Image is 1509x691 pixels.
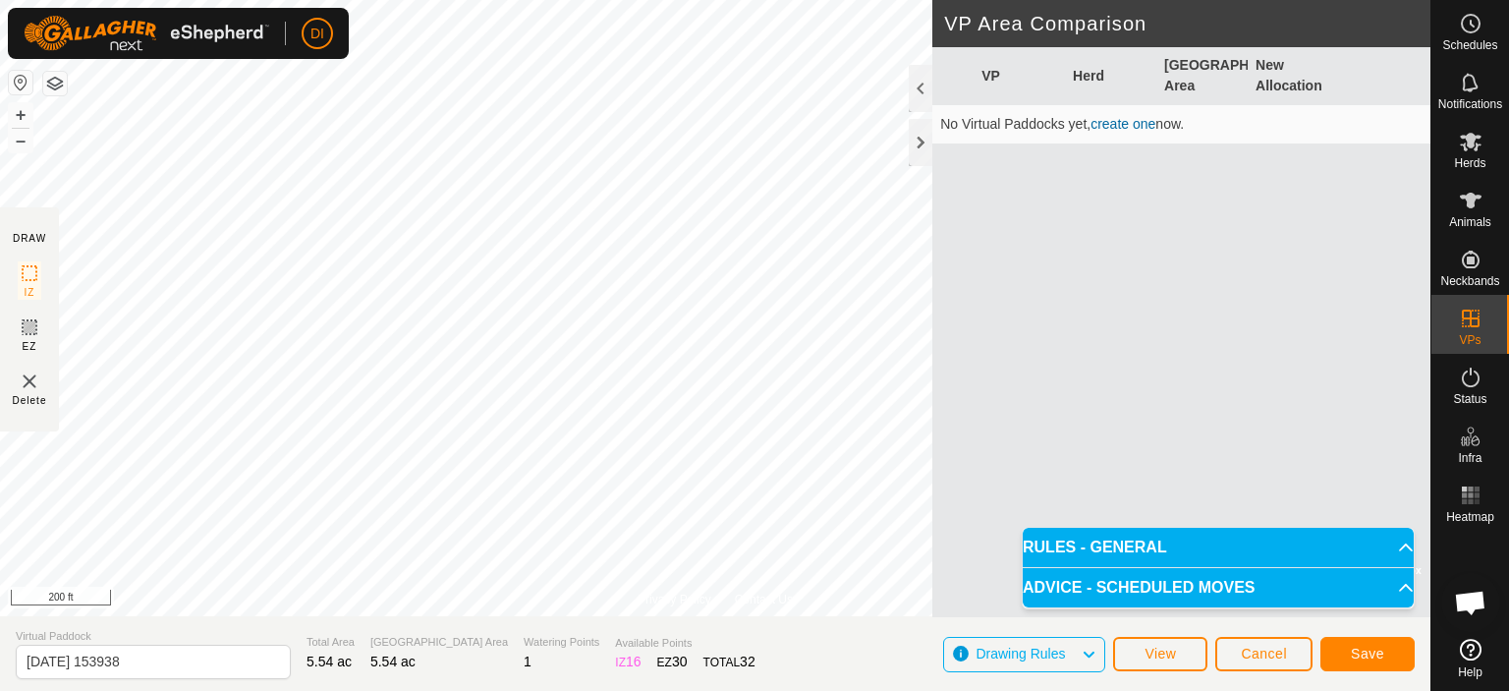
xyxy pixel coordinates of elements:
[1449,216,1491,228] span: Animals
[1023,528,1414,567] p-accordion-header: RULES - GENERAL
[1453,393,1486,405] span: Status
[1459,334,1481,346] span: VPs
[524,634,599,651] span: Watering Points
[740,654,755,669] span: 32
[25,285,35,300] span: IZ
[1065,47,1156,105] th: Herd
[1090,116,1155,132] a: create one
[1440,275,1499,287] span: Neckbands
[615,635,754,652] span: Available Points
[976,646,1065,662] span: Drawing Rules
[524,654,531,669] span: 1
[23,339,37,354] span: EZ
[1215,637,1313,671] button: Cancel
[1248,47,1339,105] th: New Allocation
[1454,157,1485,169] span: Herds
[1431,631,1509,686] a: Help
[43,72,67,95] button: Map Layers
[1441,573,1500,632] div: Open chat
[9,103,32,127] button: +
[13,231,46,246] div: DRAW
[307,654,352,669] span: 5.54 ac
[626,654,642,669] span: 16
[1320,637,1415,671] button: Save
[1145,646,1176,662] span: View
[1442,39,1497,51] span: Schedules
[1458,666,1482,678] span: Help
[615,652,641,672] div: IZ
[932,105,1430,144] td: No Virtual Paddocks yet, now.
[703,652,755,672] div: TOTAL
[1458,452,1481,464] span: Infra
[1241,646,1287,662] span: Cancel
[9,129,32,152] button: –
[370,634,508,651] span: [GEOGRAPHIC_DATA] Area
[370,654,416,669] span: 5.54 ac
[657,652,688,672] div: EZ
[1023,580,1255,596] span: ADVICE - SCHEDULED MOVES
[974,47,1065,105] th: VP
[1023,540,1167,555] span: RULES - GENERAL
[310,24,324,44] span: DI
[24,16,269,51] img: Gallagher Logo
[1351,646,1384,662] span: Save
[9,71,32,94] button: Reset Map
[307,634,355,651] span: Total Area
[1438,98,1502,110] span: Notifications
[672,654,688,669] span: 30
[18,370,41,393] img: VP
[1156,47,1248,105] th: [GEOGRAPHIC_DATA] Area
[638,591,711,608] a: Privacy Policy
[13,393,47,408] span: Delete
[1446,511,1494,523] span: Heatmap
[944,12,1430,35] h2: VP Area Comparison
[1023,568,1414,607] p-accordion-header: ADVICE - SCHEDULED MOVES
[1113,637,1207,671] button: View
[735,591,793,608] a: Contact Us
[16,628,291,645] span: Virtual Paddock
